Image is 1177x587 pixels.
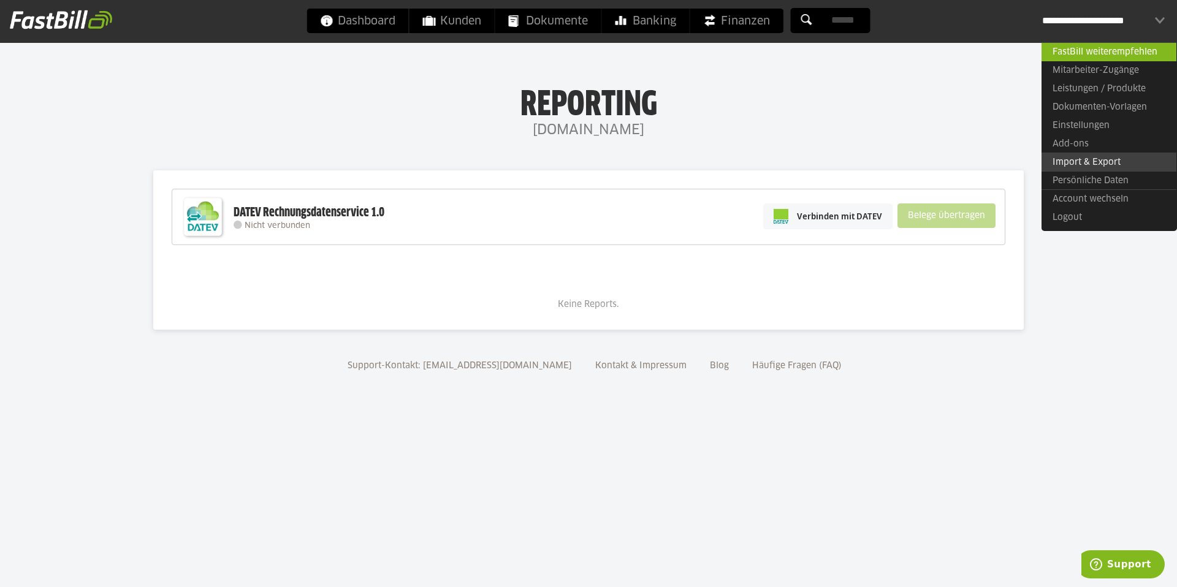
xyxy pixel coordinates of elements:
span: Dokumente [509,9,588,33]
span: Keine Reports. [558,300,619,309]
a: Blog [706,362,733,370]
a: Mitarbeiter-Zugänge [1042,61,1176,80]
a: Account wechseln [1042,189,1176,208]
div: DATEV Rechnungsdatenservice 1.0 [234,205,384,221]
a: Verbinden mit DATEV [763,203,893,229]
a: Kunden [409,9,495,33]
a: Häufige Fragen (FAQ) [748,362,846,370]
span: Dashboard [321,9,395,33]
span: Verbinden mit DATEV [797,210,882,222]
a: Persönliche Daten [1042,171,1176,190]
a: Kontakt & Impressum [591,362,691,370]
a: Finanzen [690,9,783,33]
img: pi-datev-logo-farbig-24.svg [774,209,788,224]
a: Import & Export [1042,153,1176,172]
iframe: Öffnet ein Widget, in dem Sie weitere Informationen finden [1081,550,1165,581]
a: Dokumente [495,9,601,33]
sl-button: Belege übertragen [897,203,996,228]
span: Kunden [423,9,481,33]
span: Banking [615,9,676,33]
a: Support-Kontakt: [EMAIL_ADDRESS][DOMAIN_NAME] [343,362,576,370]
span: Finanzen [704,9,770,33]
a: Einstellungen [1042,116,1176,135]
a: Banking [602,9,690,33]
span: Nicht verbunden [245,222,310,230]
a: Dokumenten-Vorlagen [1042,98,1176,116]
img: DATEV-Datenservice Logo [178,192,227,241]
a: Add-ons [1042,135,1176,153]
a: Logout [1042,208,1176,227]
h1: Reporting [123,86,1054,118]
a: Leistungen / Produkte [1042,80,1176,98]
a: Dashboard [307,9,409,33]
img: fastbill_logo_white.png [10,10,112,29]
a: FastBill weiterempfehlen [1042,42,1176,61]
